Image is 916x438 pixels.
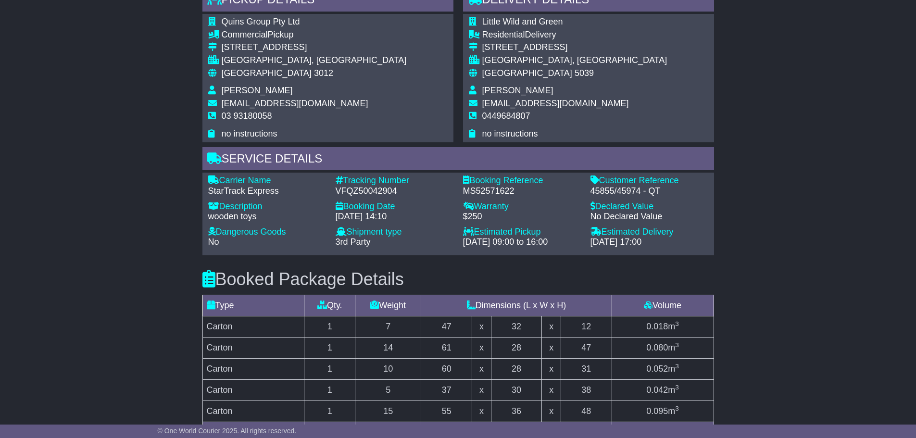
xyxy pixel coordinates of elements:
span: 03 93180058 [222,111,272,121]
span: 0.042 [646,385,668,395]
sup: 3 [675,405,679,412]
td: 31 [561,358,612,379]
td: x [472,358,491,379]
div: Estimated Delivery [590,227,708,238]
div: 45855/45974 - QT [590,186,708,197]
td: 28 [491,337,542,358]
td: 37 [421,379,472,400]
span: [GEOGRAPHIC_DATA] [222,68,312,78]
td: 47 [561,337,612,358]
div: VFQZ50042904 [336,186,453,197]
td: x [472,379,491,400]
span: Residential [482,30,525,39]
span: [EMAIL_ADDRESS][DOMAIN_NAME] [482,99,629,108]
td: 1 [304,379,355,400]
td: 5 [355,379,421,400]
span: 0.018 [646,322,668,331]
span: Quins Group Pty Ltd [222,17,300,26]
div: [GEOGRAPHIC_DATA], [GEOGRAPHIC_DATA] [222,55,407,66]
td: Volume [612,295,714,316]
div: wooden toys [208,212,326,222]
div: Tracking Number [336,175,453,186]
td: x [542,358,561,379]
div: Pickup [222,30,407,40]
td: 30 [491,379,542,400]
td: 36 [491,400,542,422]
span: [PERSON_NAME] [482,86,553,95]
td: 47 [421,316,472,337]
td: 48 [561,400,612,422]
div: [DATE] 14:10 [336,212,453,222]
div: MS52571622 [463,186,581,197]
div: [STREET_ADDRESS] [222,42,407,53]
td: x [542,316,561,337]
sup: 3 [675,384,679,391]
td: 14 [355,337,421,358]
div: [DATE] 17:00 [590,237,708,248]
td: Carton [202,400,304,422]
td: 12 [561,316,612,337]
td: 1 [304,400,355,422]
td: Dimensions (L x W x H) [421,295,612,316]
div: Booking Reference [463,175,581,186]
span: Commercial [222,30,268,39]
td: x [542,400,561,422]
td: x [472,400,491,422]
td: 28 [491,358,542,379]
div: Service Details [202,147,714,173]
td: m [612,337,714,358]
div: Customer Reference [590,175,708,186]
td: x [542,379,561,400]
td: 55 [421,400,472,422]
span: 5039 [575,68,594,78]
td: x [472,316,491,337]
span: © One World Courier 2025. All rights reserved. [158,427,297,435]
div: $250 [463,212,581,222]
td: m [612,316,714,337]
td: 32 [491,316,542,337]
td: 60 [421,358,472,379]
span: 0.052 [646,364,668,374]
span: [GEOGRAPHIC_DATA] [482,68,572,78]
div: StarTrack Express [208,186,326,197]
span: 3012 [314,68,333,78]
td: m [612,400,714,422]
td: 10 [355,358,421,379]
td: Weight [355,295,421,316]
td: 61 [421,337,472,358]
div: Warranty [463,201,581,212]
div: Booking Date [336,201,453,212]
span: Little Wild and Green [482,17,563,26]
div: Delivery [482,30,667,40]
span: no instructions [482,129,538,138]
span: no instructions [222,129,277,138]
div: Declared Value [590,201,708,212]
td: Carton [202,316,304,337]
h3: Booked Package Details [202,270,714,289]
span: [PERSON_NAME] [222,86,293,95]
span: No [208,237,219,247]
td: Qty. [304,295,355,316]
div: [STREET_ADDRESS] [482,42,667,53]
td: 1 [304,337,355,358]
td: Carton [202,337,304,358]
td: Type [202,295,304,316]
sup: 3 [675,341,679,349]
div: Carrier Name [208,175,326,186]
div: [GEOGRAPHIC_DATA], [GEOGRAPHIC_DATA] [482,55,667,66]
span: 3rd Party [336,237,371,247]
td: 1 [304,316,355,337]
td: m [612,358,714,379]
div: Dangerous Goods [208,227,326,238]
td: x [542,337,561,358]
td: Carton [202,358,304,379]
div: Shipment type [336,227,453,238]
td: x [472,337,491,358]
td: m [612,379,714,400]
span: 0.095 [646,406,668,416]
td: Carton [202,379,304,400]
td: 38 [561,379,612,400]
sup: 3 [675,320,679,327]
div: Estimated Pickup [463,227,581,238]
span: 0.080 [646,343,668,352]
